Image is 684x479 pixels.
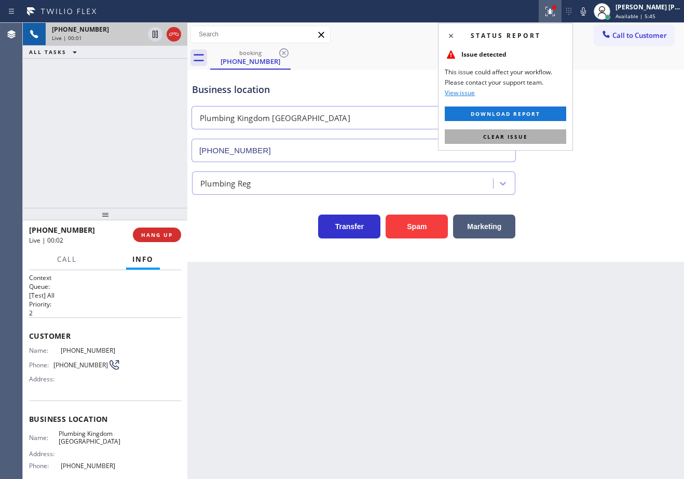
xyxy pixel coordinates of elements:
span: Plumbing Kingdom [GEOGRAPHIC_DATA] [59,430,120,446]
button: ALL TASKS [23,46,87,58]
span: Call to Customer [612,31,667,40]
div: [PHONE_NUMBER] [211,57,290,66]
span: Name: [29,434,59,442]
span: [PHONE_NUMBER] [29,225,95,235]
p: [Test] All [29,291,181,300]
button: Mute [576,4,591,19]
span: Phone: [29,462,61,470]
button: Call [51,249,83,270]
h2: Priority: [29,300,181,309]
span: Info [132,255,154,264]
button: Info [126,249,160,270]
span: Name: [29,347,61,354]
button: Hang up [167,27,181,42]
button: Call to Customer [594,25,674,45]
span: Live | 00:02 [29,236,63,245]
span: Call [57,255,77,264]
div: booking [211,49,290,57]
span: Available | 5:45 [615,12,655,20]
span: [PHONE_NUMBER] [53,361,108,369]
span: Customer [29,331,181,341]
button: Transfer [318,215,380,238]
div: Plumbing Reg [200,177,251,189]
span: [PHONE_NUMBER] [61,462,120,470]
input: Phone Number [191,139,516,162]
span: Address: [29,375,61,383]
span: Address: [29,450,61,458]
span: HANG UP [141,231,173,238]
div: Business location [192,83,515,97]
span: Live | 00:01 [52,34,82,42]
button: Hold Customer [148,27,162,42]
p: 2 [29,309,181,317]
span: [PHONE_NUMBER] [61,347,120,354]
button: HANG UP [133,228,181,242]
input: Search [191,26,330,43]
span: Business location [29,414,181,424]
h2: Queue: [29,282,181,291]
span: Phone: [29,361,53,369]
div: [PERSON_NAME] [PERSON_NAME] Dahil [615,3,681,11]
div: Plumbing Kingdom [GEOGRAPHIC_DATA] [200,112,350,124]
h1: Context [29,273,181,282]
span: [PHONE_NUMBER] [52,25,109,34]
button: Marketing [453,215,515,238]
span: ALL TASKS [29,48,66,56]
button: Spam [386,215,448,238]
div: (310) 701-0356 [211,46,290,69]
